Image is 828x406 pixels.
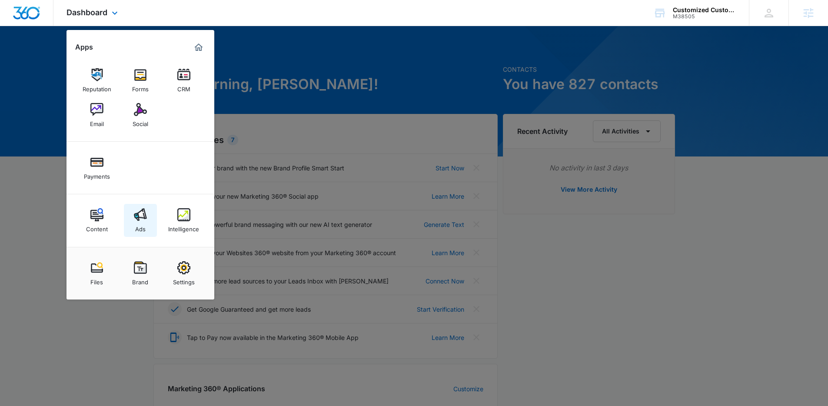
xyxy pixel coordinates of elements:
[167,64,200,97] a: CRM
[124,257,157,290] a: Brand
[80,64,113,97] a: Reputation
[86,221,108,233] div: Content
[90,116,104,127] div: Email
[83,81,111,93] div: Reputation
[133,116,148,127] div: Social
[124,204,157,237] a: Ads
[80,99,113,132] a: Email
[177,81,190,93] div: CRM
[90,274,103,286] div: Files
[173,274,195,286] div: Settings
[673,13,736,20] div: account id
[673,7,736,13] div: account name
[124,64,157,97] a: Forms
[192,40,206,54] a: Marketing 360® Dashboard
[67,8,107,17] span: Dashboard
[167,257,200,290] a: Settings
[168,221,199,233] div: Intelligence
[75,43,93,51] h2: Apps
[80,151,113,184] a: Payments
[80,257,113,290] a: Files
[84,169,110,180] div: Payments
[132,81,149,93] div: Forms
[132,274,148,286] div: Brand
[167,204,200,237] a: Intelligence
[80,204,113,237] a: Content
[135,221,146,233] div: Ads
[124,99,157,132] a: Social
